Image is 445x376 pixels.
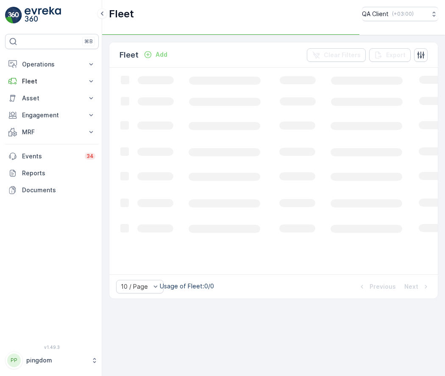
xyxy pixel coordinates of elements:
[5,124,99,141] button: MRF
[362,10,389,18] p: QA Client
[307,48,366,62] button: Clear Filters
[22,152,80,160] p: Events
[324,51,361,59] p: Clear Filters
[22,60,82,69] p: Operations
[160,282,214,290] p: Usage of Fleet : 0/0
[5,90,99,107] button: Asset
[22,94,82,102] p: Asset
[362,7,438,21] button: QA Client(+03:00)
[5,7,22,24] img: logo
[357,282,397,292] button: Previous
[22,111,82,119] p: Engagement
[369,48,411,62] button: Export
[25,7,61,24] img: logo_light-DOdMpM7g.png
[5,107,99,124] button: Engagement
[5,73,99,90] button: Fleet
[5,345,99,350] span: v 1.49.3
[370,282,396,291] p: Previous
[22,128,82,136] p: MRF
[109,7,134,21] p: Fleet
[392,11,414,17] p: ( +03:00 )
[84,38,93,45] p: ⌘B
[5,148,99,165] a: Events34
[120,49,139,61] p: Fleet
[403,282,431,292] button: Next
[386,51,406,59] p: Export
[5,351,99,369] button: PPpingdom
[140,50,171,60] button: Add
[22,169,95,177] p: Reports
[22,77,82,86] p: Fleet
[26,356,87,365] p: pingdom
[86,153,94,160] p: 34
[5,165,99,182] a: Reports
[5,182,99,199] a: Documents
[156,50,167,59] p: Add
[22,186,95,194] p: Documents
[404,282,418,291] p: Next
[7,354,21,367] div: PP
[5,56,99,73] button: Operations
